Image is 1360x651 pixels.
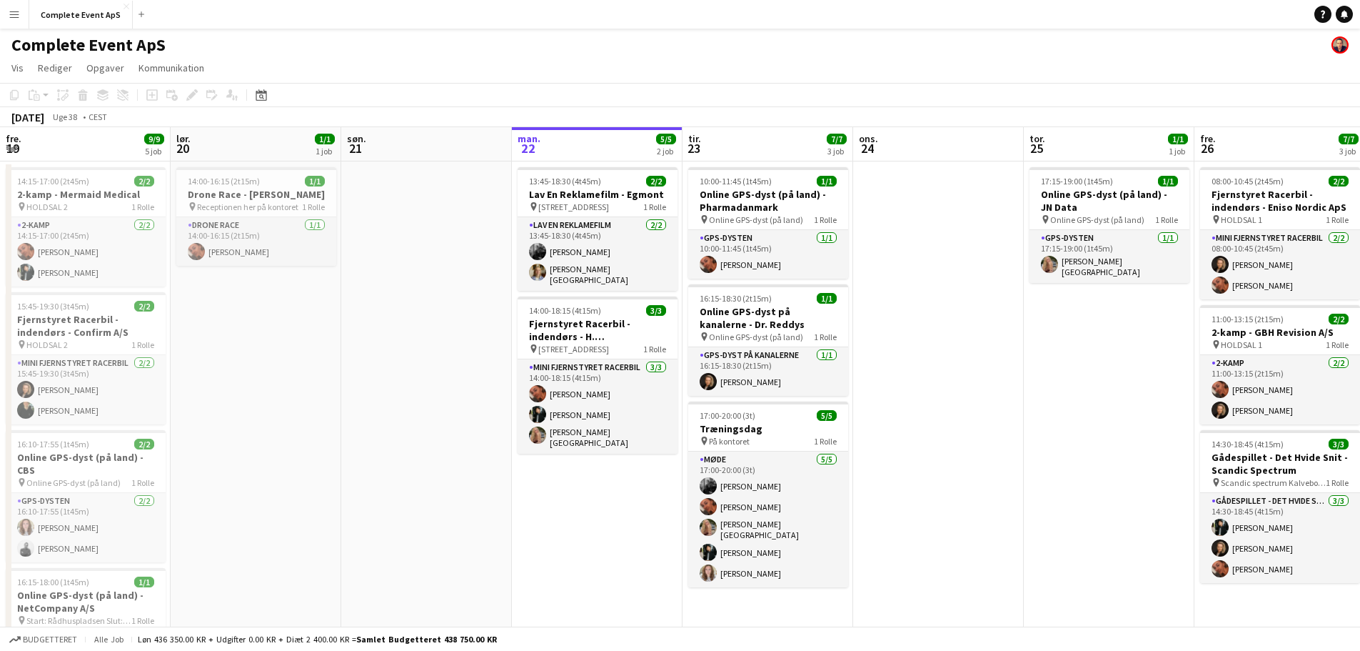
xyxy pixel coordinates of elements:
[1326,214,1349,225] span: 1 Rolle
[6,430,166,562] app-job-card: 16:10-17:55 (1t45m)2/2Online GPS-dyst (på land) - CBS Online GPS-dyst (på land)1 RolleGPS-dysten2...
[89,111,107,122] div: CEST
[131,477,154,488] span: 1 Rolle
[1212,439,1284,449] span: 14:30-18:45 (4t15m)
[518,188,678,201] h3: Lav En Reklamefilm - Egmont
[81,59,130,77] a: Opgaver
[538,344,609,354] span: [STREET_ADDRESS]
[6,589,166,615] h3: Online GPS-dyst (på land) - NetCompany A/S
[316,146,334,156] div: 1 job
[6,313,166,339] h3: Fjernstyret Racerbil - indendørs - Confirm A/S
[1339,146,1358,156] div: 3 job
[518,359,678,454] app-card-role: Mini Fjernstyret Racerbil3/314:00-18:15 (4t15m)[PERSON_NAME][PERSON_NAME][PERSON_NAME][GEOGRAPHIC...
[38,61,72,74] span: Rediger
[176,188,336,201] h3: Drone Race - [PERSON_NAME]
[817,410,837,421] span: 5/5
[709,332,803,342] span: Online GPS-dyst (på land)
[356,634,497,645] span: Samlet budgetteret 438 750.00 KR
[1221,477,1326,488] span: Scandic spectrum Kalvebod Brygge 10
[1169,146,1187,156] div: 1 job
[700,293,772,304] span: 16:15-18:30 (2t15m)
[1329,176,1349,187] span: 2/2
[131,202,154,212] span: 1 Rolle
[6,59,29,77] a: Vis
[1329,314,1349,324] span: 2/2
[643,344,666,354] span: 1 Rolle
[1029,132,1045,145] span: tor.
[11,61,24,74] span: Vis
[134,301,154,312] span: 2/2
[347,132,366,145] span: søn.
[6,355,166,424] app-card-role: Mini Fjernstyret Racerbil2/215:45-19:30 (3t45m)[PERSON_NAME][PERSON_NAME]
[47,111,83,122] span: Uge 38
[688,305,848,331] h3: Online GPS-dyst på kanalerne - Dr. Reddys
[6,292,166,424] div: 15:45-19:30 (3t45m)2/2Fjernstyret Racerbil - indendørs - Confirm A/S HOLDSAL 21 RolleMini Fjernst...
[1326,477,1349,488] span: 1 Rolle
[688,188,848,214] h3: Online GPS-dyst (på land) - Pharmadanmark
[817,176,837,187] span: 1/1
[1200,132,1216,145] span: fre.
[174,140,191,156] span: 20
[1221,214,1262,225] span: HOLDSAL 1
[1198,140,1216,156] span: 26
[1221,339,1262,350] span: HOLDSAL 1
[688,347,848,396] app-card-role: GPS-dyst på kanalerne1/116:15-18:30 (2t15m)[PERSON_NAME]
[1212,176,1284,187] span: 08:00-10:45 (2t45m)
[1200,230,1360,299] app-card-role: Mini Fjernstyret Racerbil2/208:00-10:45 (2t45m)[PERSON_NAME][PERSON_NAME]
[688,284,848,396] app-job-card: 16:15-18:30 (2t15m)1/1Online GPS-dyst på kanalerne - Dr. Reddys Online GPS-dyst (på land)1 RolleG...
[688,230,848,279] app-card-role: GPS-dysten1/110:00-11:45 (1t45m)[PERSON_NAME]
[1200,493,1360,583] app-card-role: Gådespillet - Det Hvide Snit3/314:30-18:45 (4t15m)[PERSON_NAME][PERSON_NAME][PERSON_NAME]
[1200,326,1360,339] h3: 2-kamp - GBH Revision A/S
[857,140,878,156] span: 24
[176,217,336,266] app-card-role: Drone Race1/114:00-16:15 (2t15m)[PERSON_NAME]
[827,146,846,156] div: 3 job
[145,146,163,156] div: 5 job
[1200,167,1360,299] div: 08:00-10:45 (2t45m)2/2Fjernstyret Racerbil - indendørs - Eniso Nordic ApS HOLDSAL 11 RolleMini Fj...
[315,134,335,144] span: 1/1
[1200,430,1360,583] app-job-card: 14:30-18:45 (4t15m)3/3Gådespillet - Det Hvide Snit - Scandic Spectrum Scandic spectrum Kalvebod B...
[1200,305,1360,424] app-job-card: 11:00-13:15 (2t15m)2/22-kamp - GBH Revision A/S HOLDSAL 11 Rolle2-kamp2/211:00-13:15 (2t15m)[PERS...
[11,34,166,56] h1: Complete Event ApS
[6,132,21,145] span: fre.
[1331,36,1349,54] app-user-avatar: Christian Brøckner
[17,176,89,187] span: 14:15-17:00 (2t45m)
[688,422,848,435] h3: Træningsdag
[1029,167,1189,283] app-job-card: 17:15-19:00 (1t45m)1/1Online GPS-dyst (på land) - JN Data Online GPS-dyst (på land)1 RolleGPS-dys...
[518,132,540,145] span: man.
[518,167,678,291] app-job-card: 13:45-18:30 (4t45m)2/2Lav En Reklamefilm - Egmont [STREET_ADDRESS]1 RolleLav En Reklamefilm2/213:...
[134,439,154,449] span: 2/2
[1326,339,1349,350] span: 1 Rolle
[23,635,77,645] span: Budgetteret
[1029,188,1189,214] h3: Online GPS-dyst (på land) - JN Data
[17,577,89,587] span: 16:15-18:00 (1t45m)
[814,332,837,342] span: 1 Rolle
[1200,355,1360,424] app-card-role: 2-kamp2/211:00-13:15 (2t15m)[PERSON_NAME][PERSON_NAME]
[688,402,848,587] div: 17:00-20:00 (3t)5/5Træningsdag På kontoret1 RolleMøde5/517:00-20:00 (3t)[PERSON_NAME][PERSON_NAME...
[6,167,166,287] app-job-card: 14:15-17:00 (2t45m)2/22-kamp - Mermaid Medical HOLDSAL 21 Rolle2-kamp2/214:15-17:00 (2t45m)[PERSO...
[1339,134,1359,144] span: 7/7
[1027,140,1045,156] span: 25
[138,634,497,645] div: Løn 436 350.00 KR + Udgifter 0.00 KR + Diæt 2 400.00 KR =
[91,634,126,645] span: Alle job
[188,176,260,187] span: 14:00-16:15 (2t15m)
[7,632,79,647] button: Budgetteret
[1329,439,1349,449] span: 3/3
[176,167,336,266] div: 14:00-16:15 (2t15m)1/1Drone Race - [PERSON_NAME] Receptionen her på kontoret1 RolleDrone Race1/11...
[6,188,166,201] h3: 2-kamp - Mermaid Medical
[26,615,131,626] span: Start: Rådhuspladsen Slut: Rådhuspladsen
[643,202,666,212] span: 1 Rolle
[518,217,678,291] app-card-role: Lav En Reklamefilm2/213:45-18:30 (4t45m)[PERSON_NAME][PERSON_NAME][GEOGRAPHIC_DATA]
[131,339,154,350] span: 1 Rolle
[700,176,772,187] span: 10:00-11:45 (1t45m)
[1168,134,1188,144] span: 1/1
[26,477,121,488] span: Online GPS-dyst (på land)
[814,214,837,225] span: 1 Rolle
[305,176,325,187] span: 1/1
[138,61,204,74] span: Kommunikation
